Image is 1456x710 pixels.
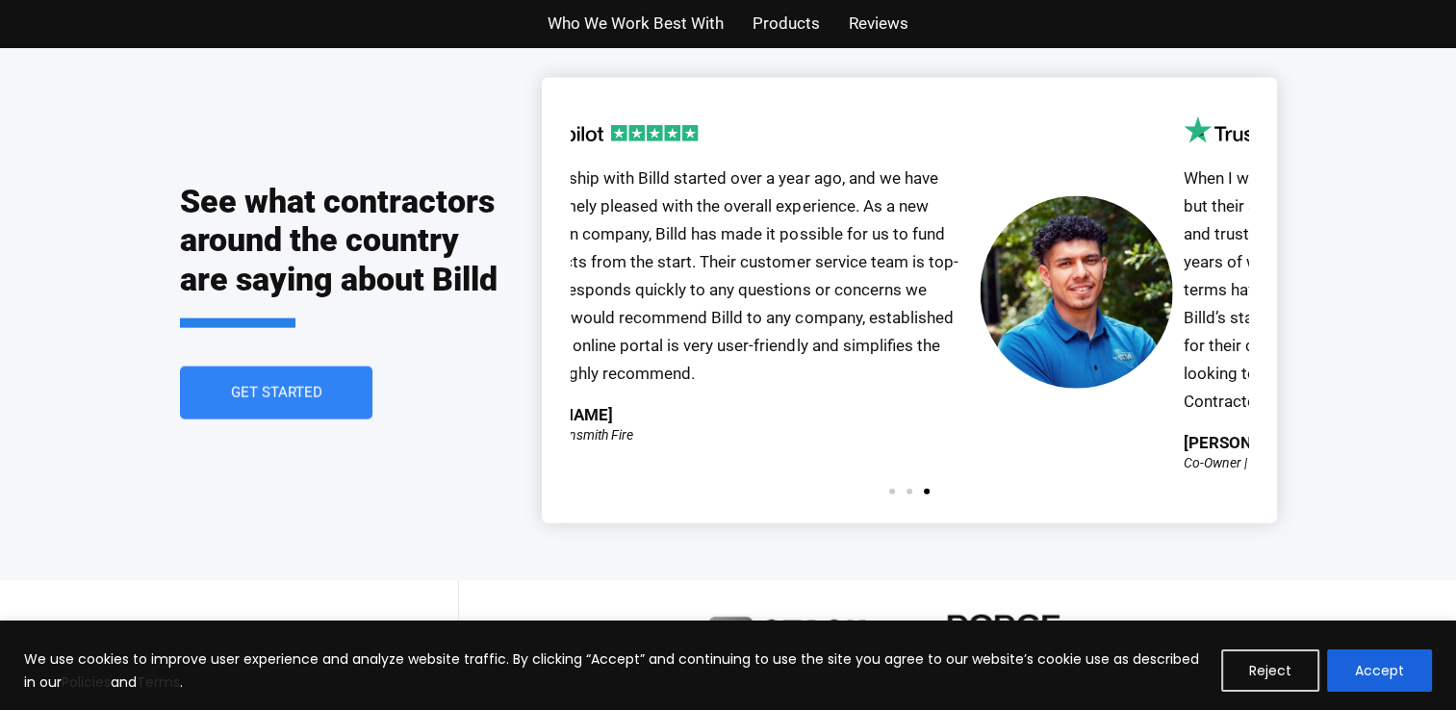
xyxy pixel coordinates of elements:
[1183,456,1391,469] div: Co-Owner | Z-M Sheet Metal Roofing
[907,489,912,494] span: Go to slide 2
[889,489,895,494] span: Go to slide 1
[1183,435,1310,451] div: [PERSON_NAME]
[283,116,960,469] div: 3 / 3
[1327,649,1432,692] button: Accept
[137,672,180,692] a: Terms
[1221,649,1319,692] button: Reject
[230,386,321,400] span: Get Started
[548,10,724,38] a: Who We Work Best With
[924,489,930,494] span: Go to slide 3
[849,10,908,38] a: Reviews
[24,647,1207,694] p: We use cookies to improve user experience and analyze website traffic. By clicking “Accept” and c...
[180,182,503,328] h2: See what contractors around the country are saying about Billd
[180,367,372,419] a: Get Started
[62,672,111,692] a: Policies
[753,10,820,38] a: Products
[486,168,958,382] span: Our partnership with Billd started over a year ago, and we have been extremely pleased with the o...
